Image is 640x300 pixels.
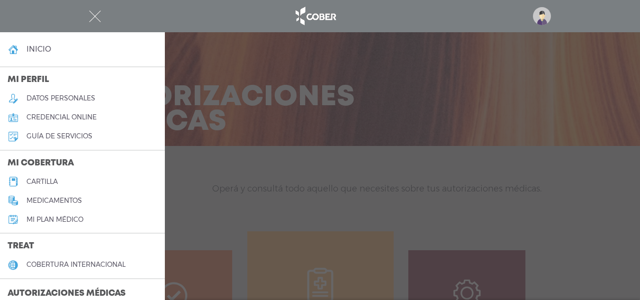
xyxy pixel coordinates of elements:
h5: cobertura internacional [27,261,126,269]
h5: credencial online [27,113,97,121]
img: profile-placeholder.svg [533,7,551,25]
h5: datos personales [27,94,95,102]
h5: cartilla [27,178,58,186]
img: Cober_menu-close-white.svg [89,10,101,22]
h4: inicio [27,45,51,54]
h5: medicamentos [27,197,82,205]
h5: Mi plan médico [27,216,83,224]
img: logo_cober_home-white.png [290,5,340,27]
h5: guía de servicios [27,132,92,140]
